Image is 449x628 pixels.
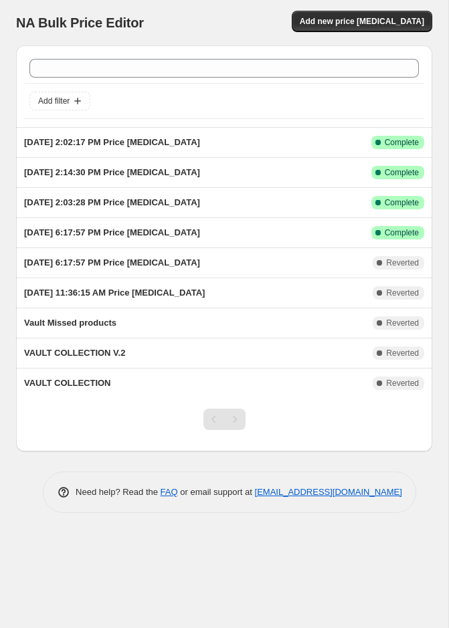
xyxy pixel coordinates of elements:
[385,137,419,148] span: Complete
[76,487,161,497] span: Need help? Read the
[24,378,111,388] span: VAULT COLLECTION
[16,15,144,30] span: NA Bulk Price Editor
[385,227,419,238] span: Complete
[161,487,178,497] a: FAQ
[24,197,200,207] span: [DATE] 2:03:28 PM Price [MEDICAL_DATA]
[24,348,125,358] span: VAULT COLLECTION V.2
[292,11,432,32] button: Add new price [MEDICAL_DATA]
[24,227,200,237] span: [DATE] 6:17:57 PM Price [MEDICAL_DATA]
[38,96,70,106] span: Add filter
[386,378,419,389] span: Reverted
[24,257,200,268] span: [DATE] 6:17:57 PM Price [MEDICAL_DATA]
[300,16,424,27] span: Add new price [MEDICAL_DATA]
[203,409,246,430] nav: Pagination
[24,288,205,298] span: [DATE] 11:36:15 AM Price [MEDICAL_DATA]
[386,257,419,268] span: Reverted
[386,318,419,328] span: Reverted
[24,137,200,147] span: [DATE] 2:02:17 PM Price [MEDICAL_DATA]
[386,348,419,358] span: Reverted
[29,92,90,110] button: Add filter
[386,288,419,298] span: Reverted
[255,487,402,497] a: [EMAIL_ADDRESS][DOMAIN_NAME]
[385,167,419,178] span: Complete
[24,318,116,328] span: Vault Missed products
[385,197,419,208] span: Complete
[24,167,200,177] span: [DATE] 2:14:30 PM Price [MEDICAL_DATA]
[178,487,255,497] span: or email support at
